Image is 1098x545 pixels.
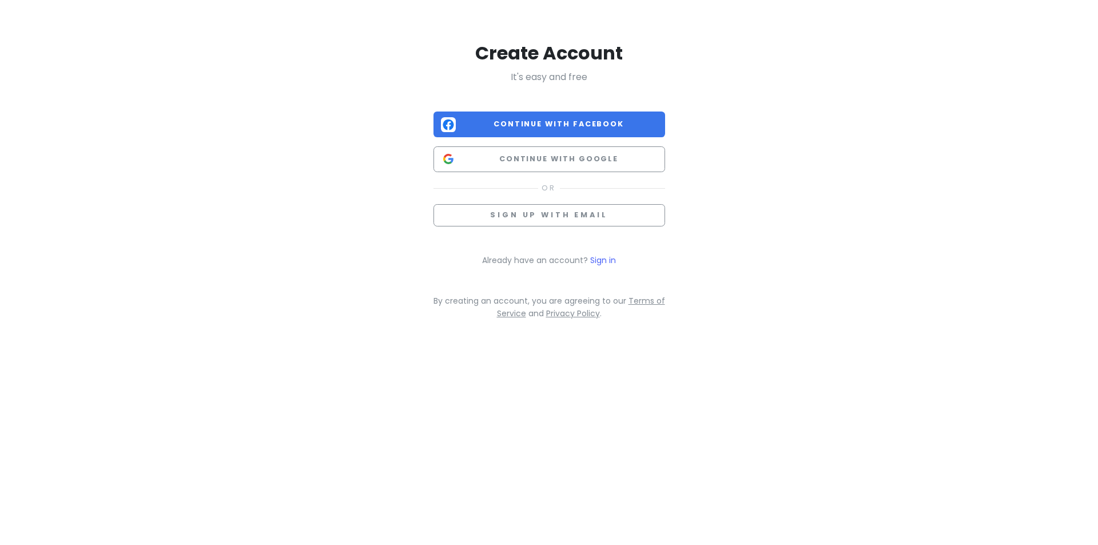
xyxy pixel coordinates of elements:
[441,152,456,166] img: Google logo
[433,70,665,85] p: It's easy and free
[433,254,665,266] p: Already have an account?
[433,295,665,320] p: By creating an account, you are agreeing to our and .
[490,210,607,220] span: Sign up with email
[433,41,665,65] h2: Create Account
[546,308,600,319] a: Privacy Policy
[497,295,665,319] a: Terms of Service
[590,254,616,266] a: Sign in
[433,146,665,172] button: Continue with Google
[433,112,665,137] button: Continue with Facebook
[441,117,456,132] img: Facebook logo
[433,204,665,226] button: Sign up with email
[460,118,658,130] span: Continue with Facebook
[460,153,658,165] span: Continue with Google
